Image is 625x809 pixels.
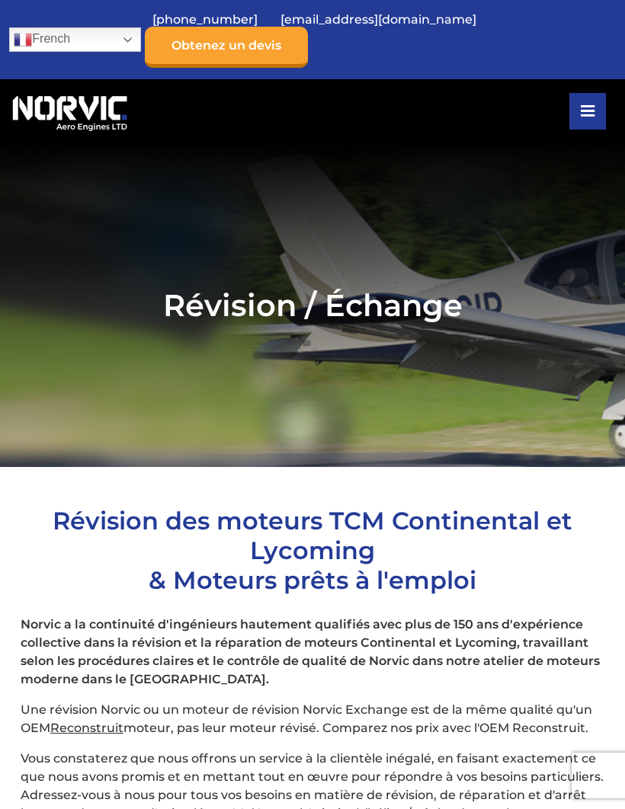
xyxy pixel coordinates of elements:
span: Reconstruit [50,721,123,735]
a: [PHONE_NUMBER] [145,1,265,38]
img: Logo de Norvic Aero Engines [9,91,130,132]
a: French [9,27,141,52]
img: fr [14,30,32,49]
strong: Norvic a la continuité d'ingénieurs hautement qualifiés avec plus de 150 ans d'expérience collect... [21,617,600,686]
h2: Révision / Échange [9,286,615,324]
p: Une révision Norvic ou un moteur de révision Norvic Exchange est de la même qualité qu'un OEM mot... [21,701,604,737]
a: [EMAIL_ADDRESS][DOMAIN_NAME] [273,1,484,38]
span: Révision des moteurs TCM Continental et Lycoming & Moteurs prêts à l'emploi [53,506,572,595]
a: Obtenez un devis [145,27,308,68]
